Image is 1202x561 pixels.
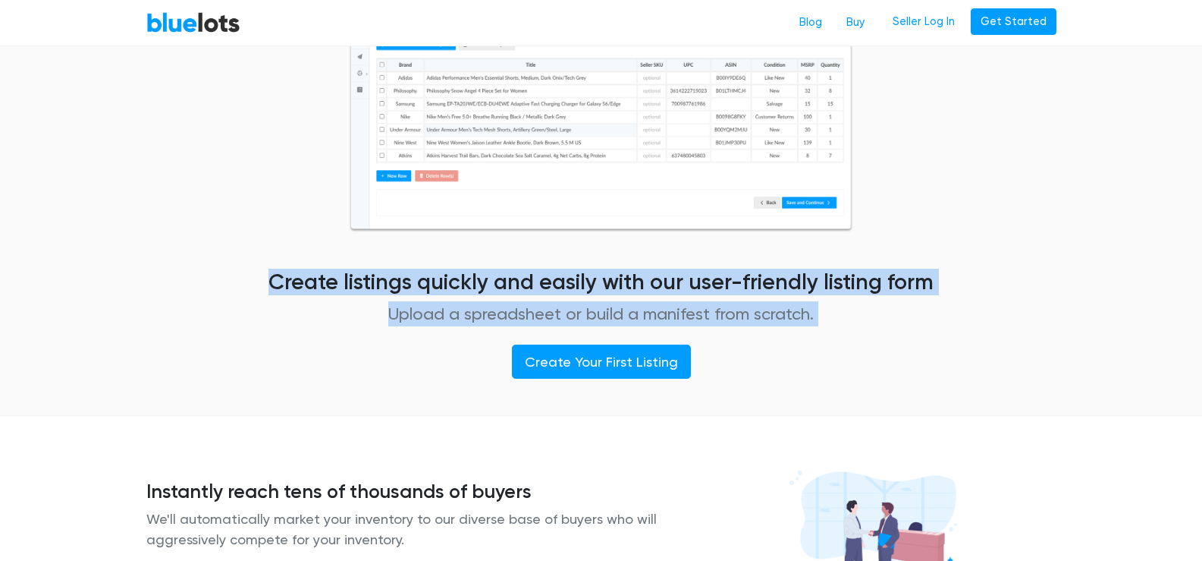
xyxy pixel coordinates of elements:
[512,345,691,379] a: Create Your First Listing
[146,480,668,503] h3: Instantly reach tens of thousands of buyers
[883,8,965,36] a: Seller Log In
[146,11,240,33] a: BlueLots
[834,8,877,37] a: Buy
[787,8,834,37] a: Blog
[971,8,1056,36] a: Get Started
[224,269,978,295] h2: Create listings quickly and easily with our user-friendly listing form
[224,301,978,326] p: Upload a spreadsheet or build a manifest from scratch.
[146,509,668,550] p: We'll automatically market your inventory to our diverse base of buyers who will aggressively com...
